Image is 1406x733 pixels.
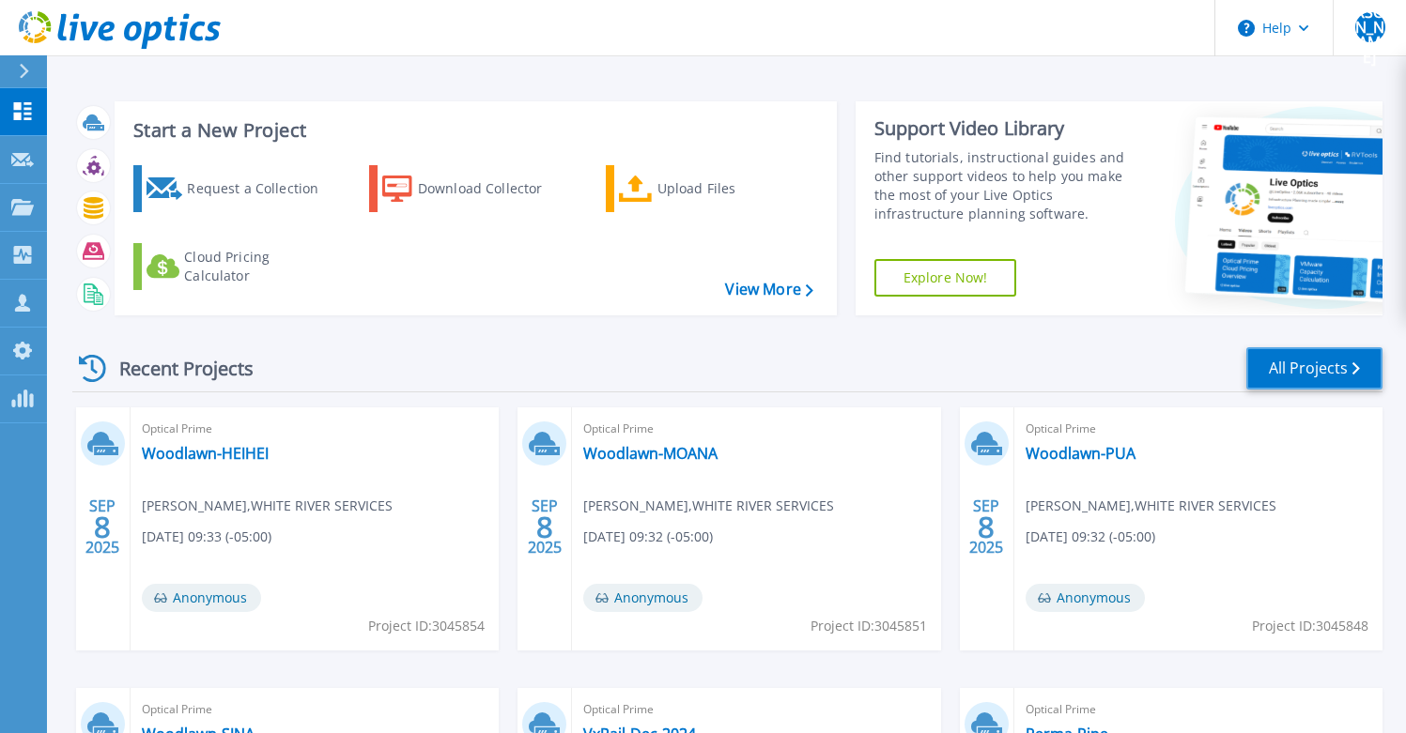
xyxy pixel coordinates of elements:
[142,419,487,439] span: Optical Prime
[1026,584,1145,612] span: Anonymous
[1026,699,1371,720] span: Optical Prime
[418,170,568,207] div: Download Collector
[1026,444,1136,463] a: Woodlawn-PUA
[184,248,334,285] div: Cloud Pricing Calculator
[583,496,834,516] span: [PERSON_NAME] , WHITE RIVER SERVICES
[1026,527,1155,547] span: [DATE] 09:32 (-05:00)
[1252,616,1368,636] span: Project ID: 3045848
[187,170,337,207] div: Request a Collection
[583,527,713,547] span: [DATE] 09:32 (-05:00)
[142,699,487,720] span: Optical Prime
[583,444,718,463] a: Woodlawn-MOANA
[85,493,120,561] div: SEP 2025
[94,519,111,535] span: 8
[369,165,579,212] a: Download Collector
[133,165,343,212] a: Request a Collection
[583,419,929,439] span: Optical Prime
[978,519,995,535] span: 8
[1246,347,1383,389] a: All Projects
[725,281,812,298] a: View More
[72,345,279,391] div: Recent Projects
[133,243,343,290] a: Cloud Pricing Calculator
[968,493,1004,561] div: SEP 2025
[657,170,808,207] div: Upload Files
[142,527,271,547] span: [DATE] 09:33 (-05:00)
[1026,419,1371,439] span: Optical Prime
[536,519,553,535] span: 8
[1026,496,1276,516] span: [PERSON_NAME] , WHITE RIVER SERVICES
[142,496,393,516] span: [PERSON_NAME] , WHITE RIVER SERVICES
[811,616,927,636] span: Project ID: 3045851
[583,584,703,612] span: Anonymous
[583,699,929,720] span: Optical Prime
[142,444,269,463] a: Woodlawn-HEIHEI
[142,584,261,612] span: Anonymous
[368,616,485,636] span: Project ID: 3045854
[874,116,1138,141] div: Support Video Library
[874,259,1017,297] a: Explore Now!
[527,493,563,561] div: SEP 2025
[133,120,812,141] h3: Start a New Project
[874,148,1138,223] div: Find tutorials, instructional guides and other support videos to help you make the most of your L...
[606,165,815,212] a: Upload Files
